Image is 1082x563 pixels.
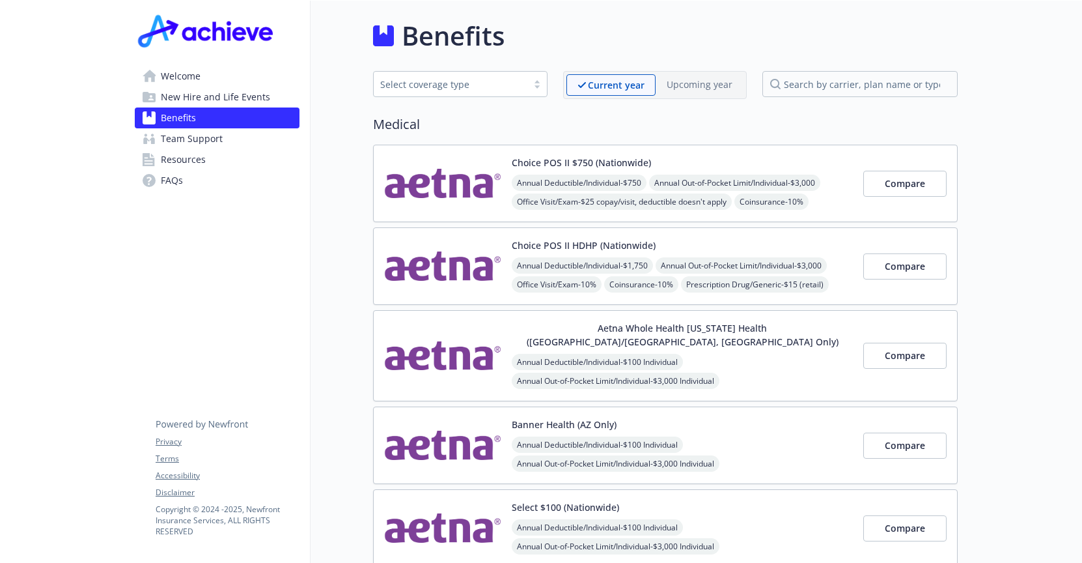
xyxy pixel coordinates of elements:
[161,66,201,87] span: Welcome
[384,238,501,294] img: Aetna Inc carrier logo
[384,156,501,211] img: Aetna Inc carrier logo
[863,343,947,369] button: Compare
[402,16,505,55] h1: Benefits
[863,253,947,280] button: Compare
[135,149,299,170] a: Resources
[512,194,732,210] span: Office Visit/Exam - $25 copay/visit, deductible doesn't apply
[161,128,223,149] span: Team Support
[863,171,947,197] button: Compare
[656,257,827,274] span: Annual Out-of-Pocket Limit/Individual - $3,000
[384,500,501,556] img: Aetna Inc carrier logo
[373,115,958,134] h2: Medical
[512,276,602,293] span: Office Visit/Exam - 10%
[667,78,732,91] p: Upcoming year
[734,194,809,210] span: Coinsurance - 10%
[885,260,925,272] span: Compare
[512,455,719,472] span: Annual Out-of-Pocket Limit/Individual - $3,000 Individual
[135,66,299,87] a: Welcome
[384,418,501,473] img: Aetna Inc carrier logo
[135,170,299,191] a: FAQs
[649,175,820,191] span: Annual Out-of-Pocket Limit/Individual - $3,000
[156,453,299,465] a: Terms
[681,276,829,293] span: Prescription Drug/Generic - $15 (retail)
[863,515,947,541] button: Compare
[512,538,719,555] span: Annual Out-of-Pocket Limit/Individual - $3,000 Individual
[512,156,651,169] button: Choice POS II $750 (Nationwide)
[656,74,743,96] span: Upcoming year
[135,128,299,149] a: Team Support
[885,349,925,362] span: Compare
[512,437,683,453] span: Annual Deductible/Individual - $100 Individual
[512,418,617,431] button: Banner Health (AZ Only)
[161,108,196,128] span: Benefits
[604,276,678,293] span: Coinsurance - 10%
[161,149,206,170] span: Resources
[156,504,299,537] p: Copyright © 2024 - 2025 , Newfront Insurance Services, ALL RIGHTS RESERVED
[512,238,656,252] button: Choice POS II HDHP (Nationwide)
[156,436,299,448] a: Privacy
[156,470,299,482] a: Accessibility
[512,175,646,191] span: Annual Deductible/Individual - $750
[512,354,683,370] span: Annual Deductible/Individual - $100 Individual
[885,177,925,190] span: Compare
[384,321,501,390] img: Aetna Inc carrier logo
[512,257,653,274] span: Annual Deductible/Individual - $1,750
[588,78,645,92] p: Current year
[161,170,183,191] span: FAQs
[885,522,925,534] span: Compare
[512,373,719,389] span: Annual Out-of-Pocket Limit/Individual - $3,000 Individual
[863,433,947,459] button: Compare
[156,487,299,498] a: Disclaimer
[512,519,683,536] span: Annual Deductible/Individual - $100 Individual
[135,108,299,128] a: Benefits
[762,71,958,97] input: search by carrier, plan name or type
[380,78,521,91] div: Select coverage type
[885,439,925,452] span: Compare
[512,321,853,349] button: Aetna Whole Health [US_STATE] Health ([GEOGRAPHIC_DATA]/[GEOGRAPHIC_DATA], [GEOGRAPHIC_DATA] Only)
[161,87,270,108] span: New Hire and Life Events
[512,500,619,514] button: Select $100 (Nationwide)
[135,87,299,108] a: New Hire and Life Events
